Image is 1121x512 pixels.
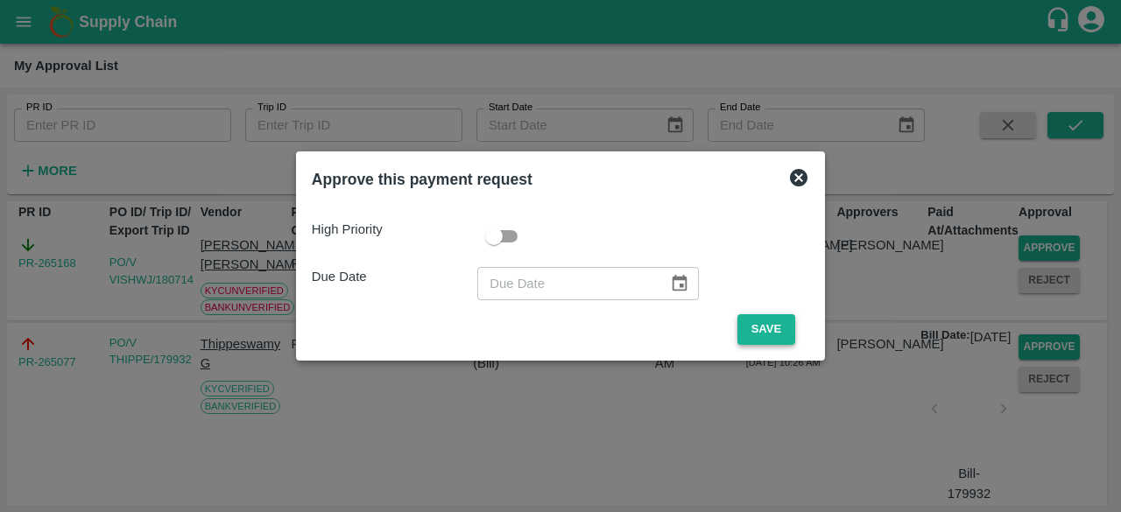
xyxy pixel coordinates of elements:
[312,267,477,286] p: Due Date
[312,220,477,239] p: High Priority
[312,171,532,188] b: Approve this payment request
[737,314,795,345] button: Save
[477,267,656,300] input: Due Date
[663,267,696,300] button: Choose date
